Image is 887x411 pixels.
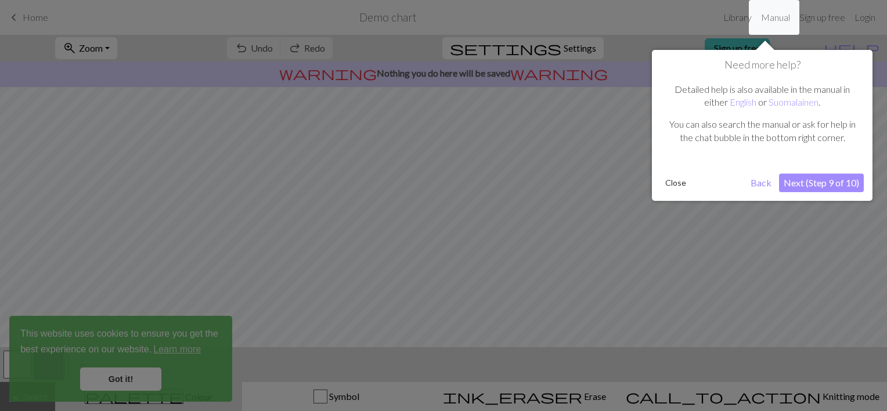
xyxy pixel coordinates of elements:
[652,50,872,201] div: Need more help?
[666,118,858,144] p: You can also search the manual or ask for help in the chat bubble in the bottom right corner.
[730,96,756,107] a: English
[661,59,864,71] h1: Need more help?
[666,83,858,109] p: Detailed help is also available in the manual in either or .
[746,174,776,192] button: Back
[779,174,864,192] button: Next (Step 9 of 10)
[769,96,819,107] a: Suomalainen
[661,174,691,192] button: Close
